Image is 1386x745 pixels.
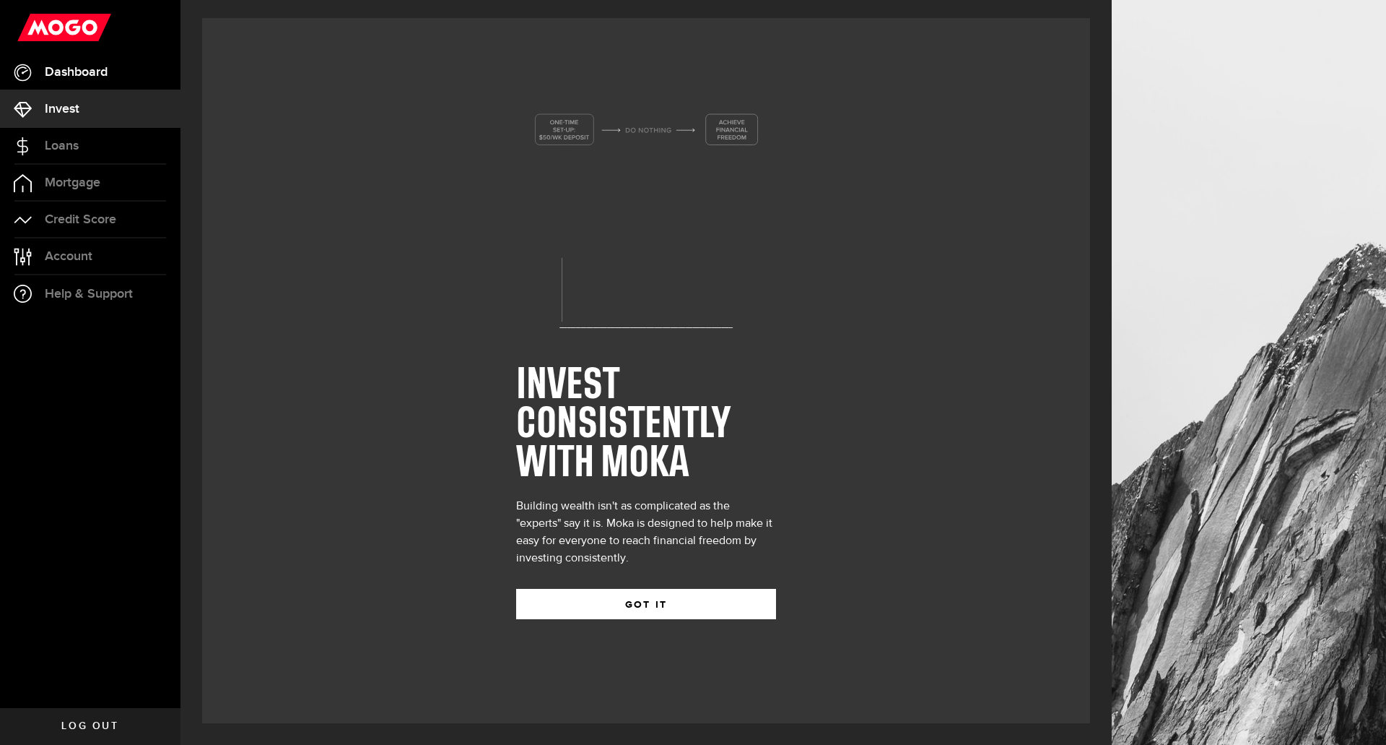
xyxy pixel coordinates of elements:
[45,213,116,226] span: Credit Score
[12,6,55,49] button: Open LiveChat chat widget
[45,288,133,301] span: Help & Support
[45,139,79,152] span: Loans
[45,103,79,116] span: Invest
[516,366,776,483] h1: INVEST CONSISTENTLY WITH MOKA
[45,176,100,189] span: Mortgage
[45,250,92,263] span: Account
[516,589,776,619] button: GOT IT
[45,66,108,79] span: Dashboard
[61,721,118,731] span: Log out
[516,498,776,567] div: Building wealth isn't as complicated as the "experts" say it is. Moka is designed to help make it...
